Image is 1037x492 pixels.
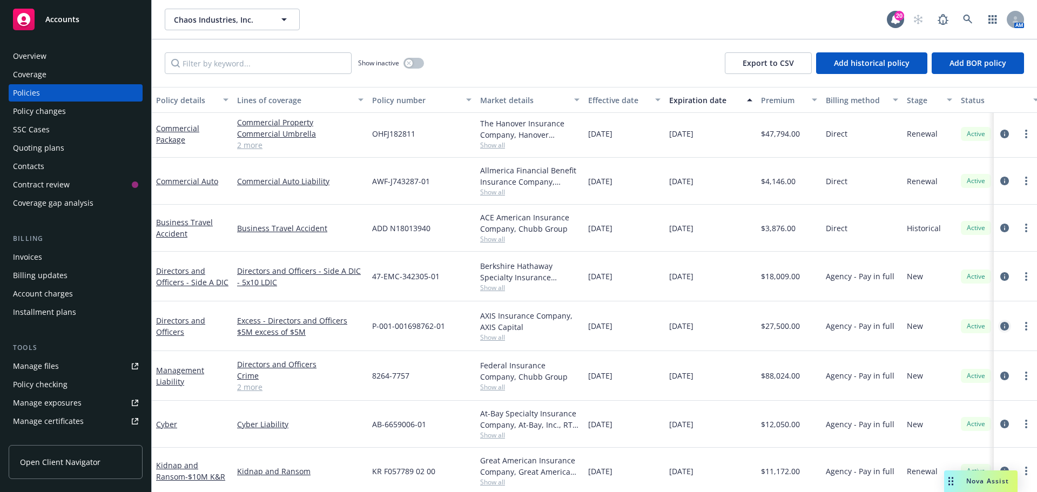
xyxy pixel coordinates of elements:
div: Tools [9,342,143,353]
a: more [1020,320,1033,333]
span: Agency - Pay in full [826,370,894,381]
span: [DATE] [588,176,612,187]
span: Active [965,419,987,429]
a: more [1020,127,1033,140]
div: Coverage gap analysis [13,194,93,212]
div: Berkshire Hathaway Specialty Insurance Company, Berkshire Hathaway Specialty Insurance [480,260,580,283]
button: Export to CSV [725,52,812,74]
div: The Hanover Insurance Company, Hanover Insurance Group [480,118,580,140]
span: 8264-7757 [372,370,409,381]
div: Policy number [372,95,460,106]
div: Quoting plans [13,139,64,157]
a: Directors and Officers [237,359,363,370]
span: [DATE] [669,320,693,332]
span: [DATE] [669,370,693,381]
a: Kidnap and Ransom [237,466,363,477]
div: Manage certificates [13,413,84,430]
a: circleInformation [998,464,1011,477]
span: [DATE] [669,176,693,187]
div: Market details [480,95,568,106]
a: Coverage [9,66,143,83]
div: AXIS Insurance Company, AXIS Capital [480,310,580,333]
span: Renewal [907,466,938,477]
span: Add historical policy [834,58,910,68]
button: Add historical policy [816,52,927,74]
span: [DATE] [669,128,693,139]
span: Show all [480,140,580,150]
span: New [907,419,923,430]
span: Chaos Industries, Inc. [174,14,267,25]
div: Invoices [13,248,42,266]
span: Agency - Pay in full [826,466,894,477]
span: [DATE] [588,466,612,477]
span: Agency - Pay in full [826,419,894,430]
span: Show all [480,430,580,440]
span: Historical [907,223,941,234]
input: Filter by keyword... [165,52,352,74]
a: Directors and Officers - Side A DIC [156,266,228,287]
div: Contacts [13,158,44,175]
a: Cyber Liability [237,419,363,430]
a: more [1020,417,1033,430]
button: Policy number [368,87,476,113]
span: P-001-001698762-01 [372,320,445,332]
div: Status [961,95,1027,106]
a: Directors and Officers [156,315,205,337]
div: Allmerica Financial Benefit Insurance Company, Hanover Insurance Group [480,165,580,187]
span: ADD N18013940 [372,223,430,234]
span: $4,146.00 [761,176,796,187]
span: $47,794.00 [761,128,800,139]
span: Renewal [907,176,938,187]
span: Manage exposures [9,394,143,412]
span: Show inactive [358,58,399,68]
span: Direct [826,128,847,139]
div: Drag to move [944,470,958,492]
div: Account charges [13,285,73,302]
div: Billing [9,233,143,244]
span: Open Client Navigator [20,456,100,468]
span: Active [965,272,987,281]
a: Commercial Property [237,117,363,128]
a: circleInformation [998,320,1011,333]
a: Crime [237,370,363,381]
span: [DATE] [588,320,612,332]
a: Start snowing [907,9,929,30]
span: $3,876.00 [761,223,796,234]
button: Nova Assist [944,470,1018,492]
span: New [907,320,923,332]
span: [DATE] [669,271,693,282]
a: Account charges [9,285,143,302]
a: Contract review [9,176,143,193]
div: Policy changes [13,103,66,120]
button: Policy details [152,87,233,113]
div: 20 [894,11,904,21]
span: Direct [826,223,847,234]
a: Excess - Directors and Officers $5M excess of $5M [237,315,363,338]
span: Active [965,371,987,381]
a: more [1020,369,1033,382]
span: New [907,370,923,381]
div: Policy checking [13,376,68,393]
div: Installment plans [13,304,76,321]
a: Cyber [156,419,177,429]
div: Manage claims [13,431,68,448]
span: Show all [480,477,580,487]
span: Active [965,176,987,186]
span: Active [965,466,987,476]
a: Manage claims [9,431,143,448]
div: Coverage [13,66,46,83]
span: Agency - Pay in full [826,320,894,332]
span: [DATE] [669,223,693,234]
a: Commercial Auto Liability [237,176,363,187]
button: Market details [476,87,584,113]
span: Show all [480,333,580,342]
div: Policy details [156,95,217,106]
span: Renewal [907,128,938,139]
button: Premium [757,87,821,113]
a: Commercial Auto [156,176,218,186]
span: Active [965,223,987,233]
span: Show all [480,187,580,197]
a: more [1020,464,1033,477]
a: Contacts [9,158,143,175]
a: Billing updates [9,267,143,284]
